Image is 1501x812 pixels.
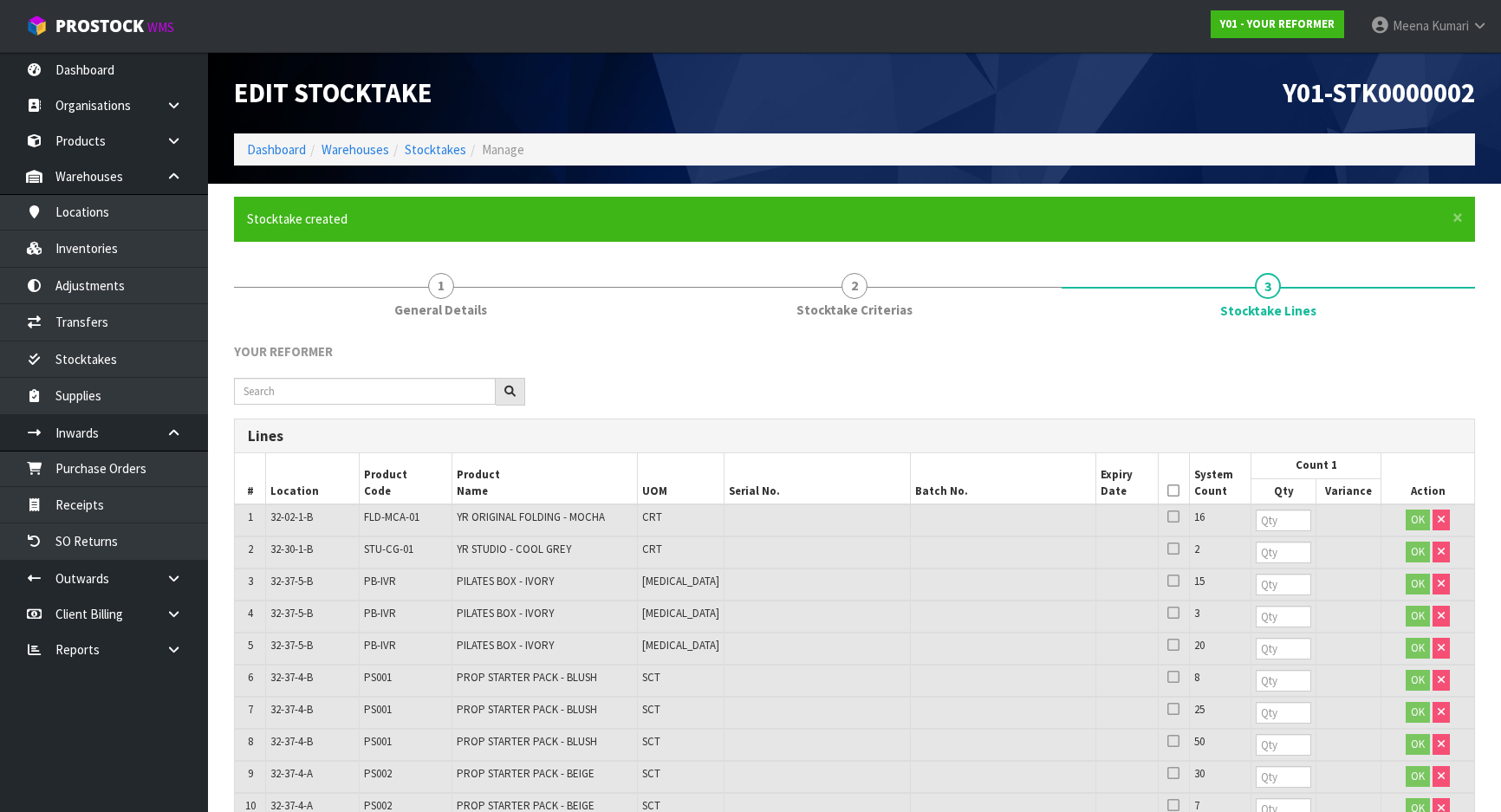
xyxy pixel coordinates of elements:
th: Location [266,453,359,504]
th: Action [1381,453,1474,504]
button: OK [1406,510,1430,530]
span: [MEDICAL_DATA] [642,574,719,588]
span: [MEDICAL_DATA] [642,638,719,653]
span: 3 [1255,273,1281,299]
span: 8 [248,734,253,749]
a: Dashboard [247,141,306,158]
span: PS002 [364,766,392,781]
span: PILATES BOX - IVORY [457,638,554,653]
span: Stocktake created [247,211,348,227]
span: STU-CG-01 [364,542,413,556]
span: 2 [841,273,867,299]
input: Qty [1256,670,1311,692]
span: OK [1411,544,1425,559]
a: Stocktakes [405,141,466,158]
th: Variance [1316,478,1381,504]
span: 32-37-5-B [270,574,313,588]
span: OK [1411,705,1425,719]
span: SCT [642,702,660,717]
span: PROP STARTER PACK - BEIGE [457,766,595,781]
button: OK [1406,766,1430,787]
span: 32-02-1-B [270,510,313,524]
span: General Details [394,301,487,319]
span: SCT [642,670,660,685]
span: × [1452,205,1463,230]
h3: Lines [248,428,1461,445]
span: 16 [1194,510,1205,524]
span: OK [1411,672,1425,687]
th: Product Code [359,453,452,504]
span: 25 [1194,702,1205,717]
input: Qty [1256,606,1311,627]
input: Qty [1256,542,1311,563]
span: 8 [1194,670,1199,685]
span: PS001 [364,670,392,685]
span: Meena [1393,17,1429,34]
th: Product Name [452,453,638,504]
span: CRT [642,510,662,524]
a: Warehouses [322,141,389,158]
span: YR ORIGINAL FOLDING - MOCHA [457,510,605,524]
span: 15 [1194,574,1205,588]
span: PB-IVR [364,574,396,588]
span: 32-30-1-B [270,542,313,556]
span: 50 [1194,734,1205,749]
small: WMS [147,19,174,36]
span: Manage [482,141,524,158]
span: 6 [248,670,253,685]
span: 9 [248,766,253,781]
span: 3 [1194,606,1199,620]
span: PILATES BOX - IVORY [457,574,554,588]
input: Search [234,378,496,405]
span: 32-37-4-B [270,702,313,717]
input: Qty [1256,734,1311,756]
span: 5 [248,638,253,653]
span: OK [1411,576,1425,591]
input: Qty [1256,510,1311,531]
span: Kumari [1432,17,1469,34]
th: Count 1 [1251,453,1381,478]
span: PS001 [364,734,392,749]
span: 32-37-4-A [270,766,313,781]
th: Qty [1251,478,1316,504]
button: OK [1406,606,1430,627]
th: UOM [638,453,725,504]
strong: Y01 - YOUR REFORMER [1220,16,1335,31]
span: 3 [248,574,253,588]
span: PS001 [364,702,392,717]
span: Edit Stocktake [234,76,432,109]
button: OK [1406,670,1430,691]
th: # [235,453,266,504]
span: Stocktake Criterias [796,301,913,319]
span: PROP STARTER PACK - BLUSH [457,734,597,749]
span: SCT [642,766,660,781]
span: Y01-STK0000002 [1283,76,1475,109]
button: OK [1406,734,1430,755]
span: SCT [642,734,660,749]
input: Qty [1256,702,1311,724]
span: [MEDICAL_DATA] [642,606,719,620]
span: 1 [248,510,253,524]
span: PROP STARTER PACK - BLUSH [457,702,597,717]
span: OK [1411,512,1425,527]
span: PILATES BOX - IVORY [457,606,554,620]
span: 30 [1194,766,1205,781]
span: OK [1411,737,1425,751]
span: YR STUDIO - COOL GREY [457,542,571,556]
span: 32-37-4-B [270,734,313,749]
button: OK [1406,702,1430,723]
button: OK [1406,542,1430,562]
input: Qty [1256,766,1311,788]
input: Qty [1256,638,1311,659]
img: cube-alt.png [26,15,48,36]
span: YOUR REFORMER [234,343,333,360]
span: PROP STARTER PACK - BLUSH [457,670,597,685]
span: 2 [248,542,253,556]
span: OK [1411,769,1425,783]
th: Serial No. [725,453,911,504]
span: 32-37-5-B [270,638,313,653]
span: ProStock [55,15,144,37]
span: PB-IVR [364,606,396,620]
span: Stocktake Lines [1220,302,1316,320]
span: 2 [1194,542,1199,556]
